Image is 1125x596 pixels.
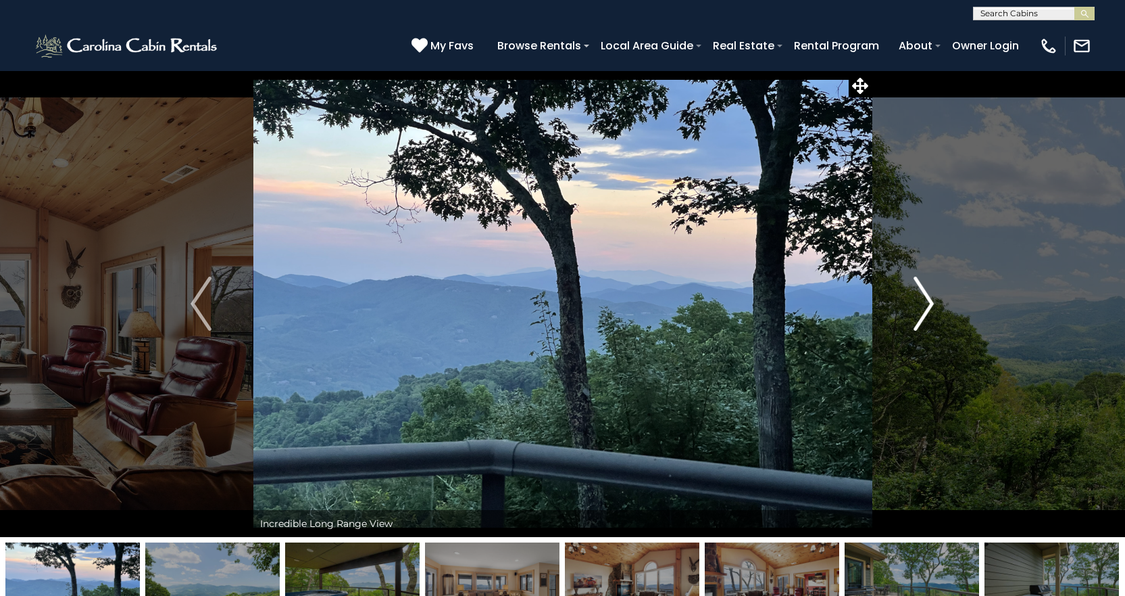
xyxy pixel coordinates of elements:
img: White-1-2.png [34,32,221,60]
a: Local Area Guide [594,34,700,58]
button: Next [872,70,976,537]
img: phone-regular-white.png [1039,37,1058,55]
a: Owner Login [945,34,1026,58]
a: My Favs [411,37,477,55]
a: Real Estate [706,34,781,58]
a: About [892,34,939,58]
a: Browse Rentals [491,34,588,58]
img: mail-regular-white.png [1072,37,1091,55]
button: Previous [149,70,253,537]
div: Incredible Long Range View [253,510,872,537]
img: arrow [191,277,211,331]
a: Rental Program [787,34,886,58]
img: arrow [914,277,934,331]
span: My Favs [430,37,474,54]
